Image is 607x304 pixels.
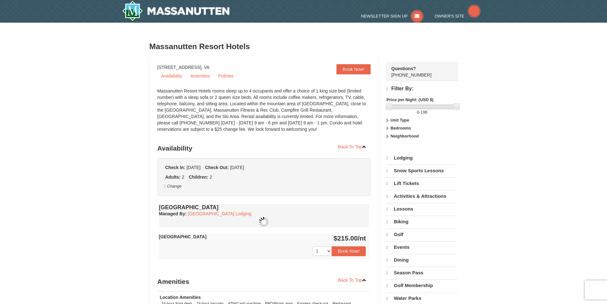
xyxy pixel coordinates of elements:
span: 2 [182,174,184,180]
a: Golf Membership [387,279,458,292]
strong: Neighborhood [391,134,419,138]
a: Lodging [387,152,458,164]
strong: : [159,211,187,216]
a: Events [387,241,458,253]
h3: Availability [157,142,371,155]
span: [PHONE_NUMBER] [391,65,446,78]
a: Biking [387,216,458,228]
span: [DATE] [230,165,244,170]
div: Massanutten Resort Hotels rooms sleep up to 4 occupants and offer a choice of 1 king size bed (li... [157,88,371,139]
h3: Massanutten Resort Hotels [149,40,458,53]
a: Golf [387,228,458,241]
h4: Filter By: [387,86,458,92]
span: 2 [210,174,212,180]
a: Lift Tickets [387,177,458,189]
a: Dining [387,254,458,266]
span: Newsletter Sign Up [361,14,408,19]
span: /nt [358,234,366,242]
button: Book Now! [332,246,366,256]
img: wait.gif [259,217,269,227]
a: [GEOGRAPHIC_DATA] Lodging [188,211,251,216]
a: Back To Top [334,275,371,285]
strong: Bedrooms [391,126,411,130]
strong: Children: [189,174,208,180]
a: Policies [214,71,237,81]
label: - [387,109,458,115]
a: Activities & Attractions [387,190,458,202]
a: Massanutten Resort [122,1,230,21]
span: Owner's Site [435,14,465,19]
span: 0 [417,110,419,115]
a: Newsletter Sign Up [361,14,423,19]
strong: $215.00 [334,234,366,242]
span: 196 [421,110,428,115]
strong: [GEOGRAPHIC_DATA] [159,234,207,239]
button: Change [164,183,182,190]
span: [DATE] [186,165,200,170]
span: Managed By [159,211,185,216]
strong: Price per Night: (USD $) [387,97,433,102]
a: Owner's Site [435,14,481,19]
strong: Location Amenities [160,295,201,300]
img: Massanutten Resort Logo [122,1,230,21]
a: Amenities [186,71,213,81]
strong: Adults: [165,174,181,180]
h3: Amenities [157,275,371,288]
a: Back To Top [334,142,371,152]
strong: Check Out: [205,165,229,170]
a: Availability [157,71,186,81]
strong: Unit Type [391,118,409,122]
a: Snow Sports Lessons [387,165,458,177]
strong: Questions? [391,66,416,71]
h4: [GEOGRAPHIC_DATA] [159,204,369,211]
a: Lessons [387,203,458,215]
a: Book Now! [336,64,371,74]
strong: Check In: [165,165,185,170]
a: Season Pass [387,267,458,279]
